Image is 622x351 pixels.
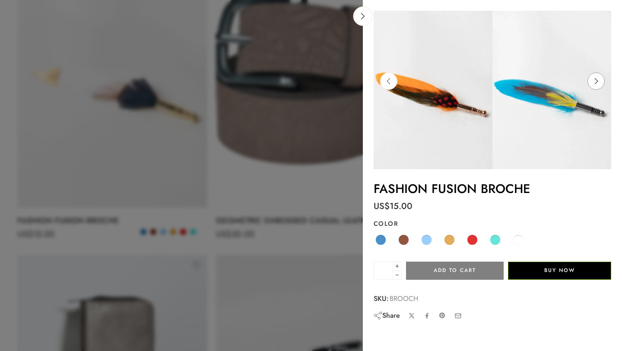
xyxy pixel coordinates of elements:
button: Buy Now [508,262,611,280]
input: Product quantity [374,262,393,280]
label: Color [374,219,611,228]
span: BROOCH [390,293,418,304]
a: Share on Facebook [424,313,430,319]
bdi: 15.00 [374,200,413,212]
strong: SKU: [374,293,389,304]
a: Email to your friends [454,312,462,319]
button: Add to cart [406,262,504,280]
a: Share on X [409,313,415,319]
div: Share [374,311,400,320]
a: FASHION FUSION BROCHE [374,180,530,198]
span: US$ [374,200,390,212]
a: Pin on Pinterest [439,312,446,319]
